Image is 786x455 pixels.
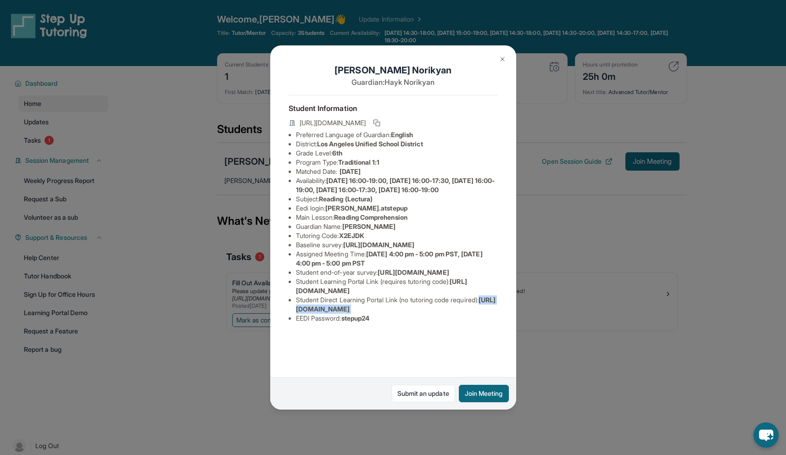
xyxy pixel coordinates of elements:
li: Main Lesson : [296,213,498,222]
span: [URL][DOMAIN_NAME] [378,268,449,276]
img: Close Icon [499,55,506,63]
span: [URL][DOMAIN_NAME] [343,241,414,249]
li: Student Direct Learning Portal Link (no tutoring code required) : [296,295,498,314]
span: [DATE] [340,167,361,175]
li: Program Type: [296,158,498,167]
span: Reading Comprehension [334,213,407,221]
button: chat-button [753,422,779,448]
h4: Student Information [289,103,498,114]
span: [PERSON_NAME].atstepup [325,204,407,212]
li: Eedi login : [296,204,498,213]
li: District: [296,139,498,149]
h1: [PERSON_NAME] Norikyan [289,64,498,77]
li: Subject : [296,194,498,204]
button: Copy link [371,117,382,128]
li: Student Learning Portal Link (requires tutoring code) : [296,277,498,295]
span: Reading (Lectura) [319,195,373,203]
li: Student end-of-year survey : [296,268,498,277]
li: Guardian Name : [296,222,498,231]
li: Assigned Meeting Time : [296,250,498,268]
span: X2EJDK [339,232,364,239]
li: Availability: [296,176,498,194]
span: Traditional 1:1 [338,158,379,166]
li: Preferred Language of Guardian: [296,130,498,139]
span: English [391,131,413,139]
span: [DATE] 4:00 pm - 5:00 pm PST, [DATE] 4:00 pm - 5:00 pm PST [296,250,483,267]
li: EEDI Password : [296,314,498,323]
button: Join Meeting [459,385,509,402]
span: [PERSON_NAME] [342,222,396,230]
span: 6th [332,149,342,157]
li: Grade Level: [296,149,498,158]
li: Baseline survey : [296,240,498,250]
span: stepup24 [341,314,370,322]
span: [DATE] 16:00-19:00, [DATE] 16:00-17:30, [DATE] 16:00-19:00, [DATE] 16:00-17:30, [DATE] 16:00-19:00 [296,177,495,194]
span: [URL][DOMAIN_NAME] [300,118,366,128]
a: Submit an update [391,385,455,402]
span: Los Angeles Unified School District [317,140,423,148]
p: Guardian: Hayk Norikyan [289,77,498,88]
li: Matched Date: [296,167,498,176]
li: Tutoring Code : [296,231,498,240]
